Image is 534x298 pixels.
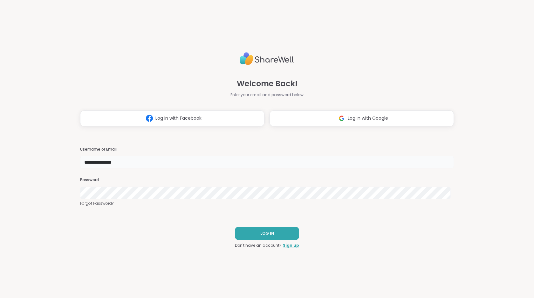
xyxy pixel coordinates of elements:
[80,110,264,126] button: Log in with Facebook
[80,147,454,152] h3: Username or Email
[240,50,294,68] img: ShareWell Logo
[235,243,282,248] span: Don't have an account?
[80,177,454,183] h3: Password
[270,110,454,126] button: Log in with Google
[336,112,348,124] img: ShareWell Logomark
[230,92,304,98] span: Enter your email and password below
[80,201,454,206] a: Forgot Password?
[143,112,155,124] img: ShareWell Logomark
[155,115,202,122] span: Log in with Facebook
[260,231,274,236] span: LOG IN
[348,115,388,122] span: Log in with Google
[283,243,299,248] a: Sign up
[237,78,298,89] span: Welcome Back!
[235,227,299,240] button: LOG IN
